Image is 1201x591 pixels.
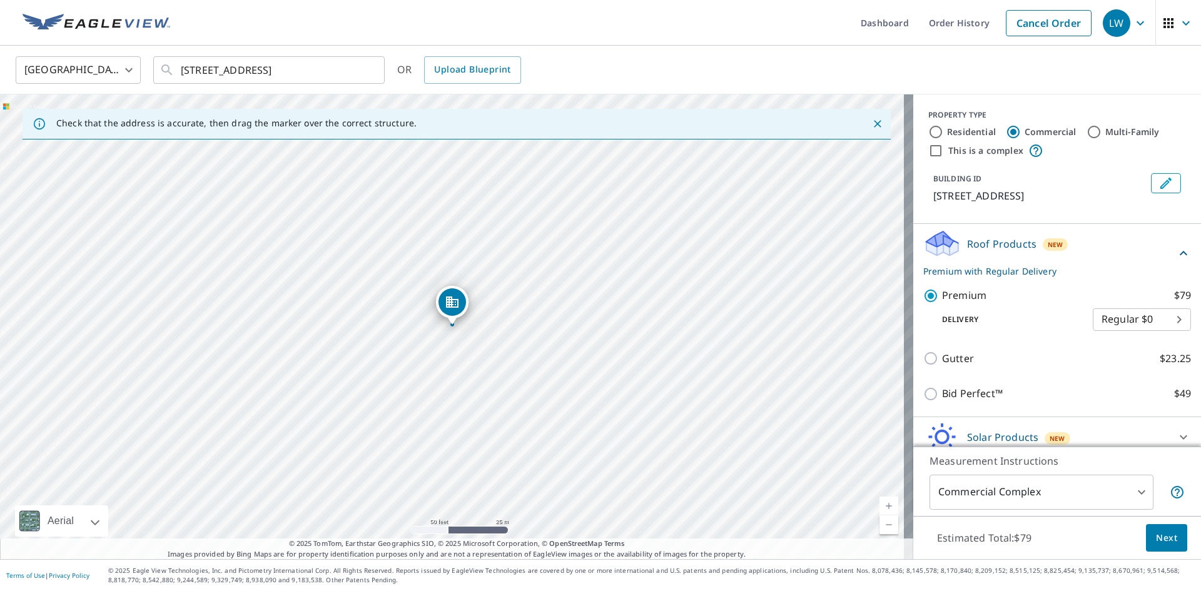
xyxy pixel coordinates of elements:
p: Gutter [942,351,974,366]
input: Search by address or latitude-longitude [181,53,359,88]
p: Solar Products [967,430,1038,445]
p: Estimated Total: $79 [927,524,1041,552]
label: Residential [947,126,996,138]
button: Next [1146,524,1187,552]
p: $23.25 [1160,351,1191,366]
a: Cancel Order [1006,10,1092,36]
p: Premium with Regular Delivery [923,265,1176,278]
a: Privacy Policy [49,571,89,580]
div: [GEOGRAPHIC_DATA] [16,53,141,88]
div: LW [1103,9,1130,37]
div: Aerial [44,505,78,537]
div: Dropped pin, building 1, Commercial property, 1200 N Stone St Deland, FL 32720 [436,286,469,325]
a: Upload Blueprint [424,56,520,84]
p: Roof Products [967,236,1036,251]
label: This is a complex [948,144,1023,157]
p: © 2025 Eagle View Technologies, Inc. and Pictometry International Corp. All Rights Reserved. Repo... [108,566,1195,585]
p: Delivery [923,314,1093,325]
p: BUILDING ID [933,173,981,184]
img: EV Logo [23,14,170,33]
p: | [6,572,89,579]
div: Regular $0 [1093,302,1191,337]
span: Upload Blueprint [434,62,510,78]
p: Check that the address is accurate, then drag the marker over the correct structure. [56,118,417,129]
p: Premium [942,288,986,303]
a: OpenStreetMap [549,538,602,548]
a: Current Level 19, Zoom Out [879,515,898,534]
p: Bid Perfect™ [942,386,1003,402]
span: © 2025 TomTom, Earthstar Geographics SIO, © 2025 Microsoft Corporation, © [289,538,625,549]
label: Commercial [1025,126,1077,138]
div: PROPERTY TYPE [928,109,1186,121]
p: $49 [1174,386,1191,402]
button: Edit building 1 [1151,173,1181,193]
span: New [1050,433,1065,443]
span: Next [1156,530,1177,546]
p: $79 [1174,288,1191,303]
span: Each building may require a separate measurement report; if so, your account will be billed per r... [1170,485,1185,500]
p: [STREET_ADDRESS] [933,188,1146,203]
label: Multi-Family [1105,126,1160,138]
div: Aerial [15,505,108,537]
a: Terms of Use [6,571,45,580]
button: Close [869,116,886,132]
div: Roof ProductsNewPremium with Regular Delivery [923,229,1191,278]
a: Terms [604,538,625,548]
div: Solar ProductsNew [923,422,1191,452]
div: OR [397,56,521,84]
p: Measurement Instructions [930,453,1185,468]
div: Commercial Complex [930,475,1153,510]
a: Current Level 19, Zoom In [879,497,898,515]
span: New [1048,240,1063,250]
